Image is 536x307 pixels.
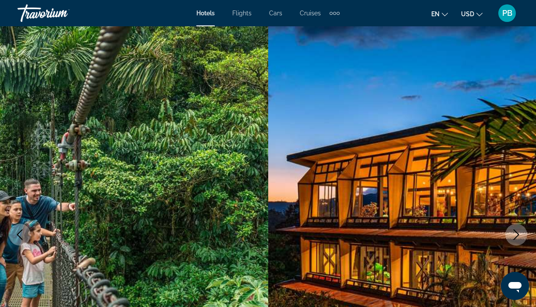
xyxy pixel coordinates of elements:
[18,2,105,25] a: Travorium
[496,4,518,22] button: User Menu
[461,11,474,18] span: USD
[501,272,529,300] iframe: Button to launch messaging window
[269,10,282,17] a: Cars
[232,10,252,17] a: Flights
[330,6,340,20] button: Extra navigation items
[461,7,483,20] button: Change currency
[431,11,440,18] span: en
[502,9,512,18] span: PB
[9,224,31,246] button: Previous image
[505,224,527,246] button: Next image
[196,10,215,17] a: Hotels
[300,10,321,17] a: Cruises
[431,7,448,20] button: Change language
